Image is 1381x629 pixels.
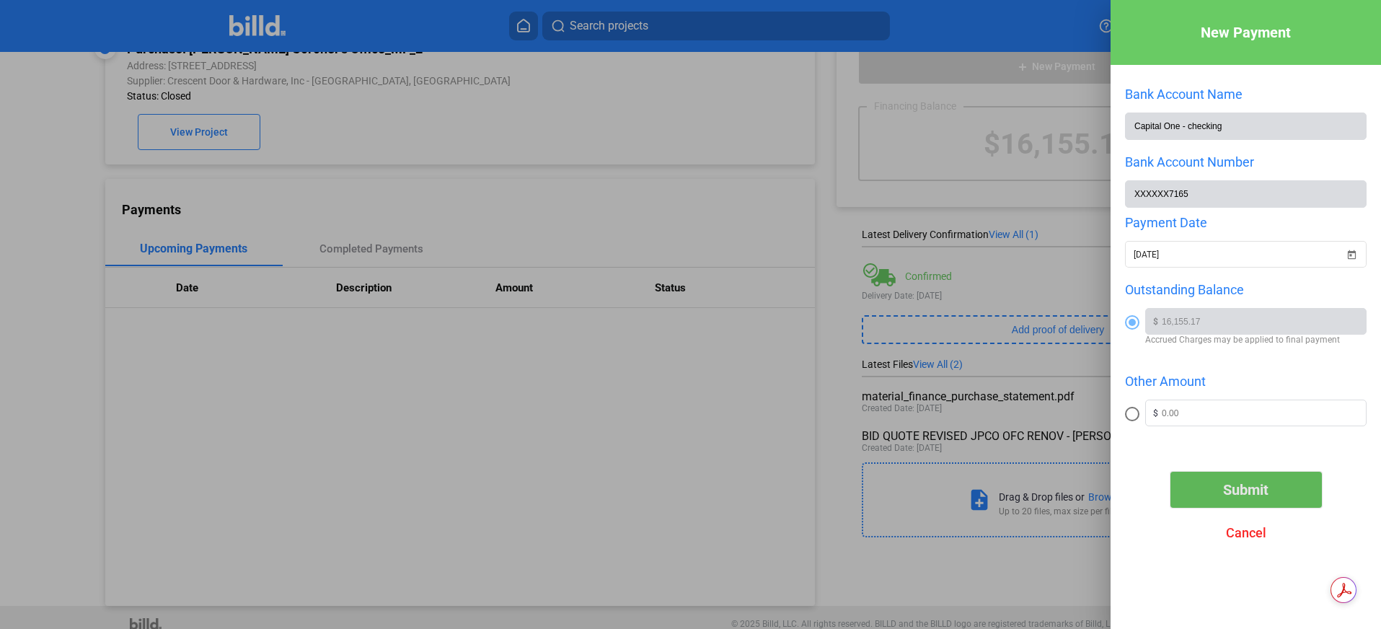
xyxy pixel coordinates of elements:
[1223,481,1269,498] span: Submit
[1344,239,1359,253] button: Open calendar
[1146,309,1162,334] span: $
[1125,154,1367,170] div: Bank Account Number
[1125,215,1367,230] div: Payment Date
[1145,335,1367,345] span: Accrued Charges may be applied to final payment
[1162,400,1366,422] input: 0.00
[1162,309,1366,330] input: 0.00
[1146,400,1162,426] span: $
[1125,282,1367,297] div: Outstanding Balance
[1125,374,1367,389] div: Other Amount
[1226,525,1266,540] span: Cancel
[1125,87,1367,102] div: Bank Account Name
[1170,515,1322,551] button: Cancel
[1170,472,1322,508] button: Submit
